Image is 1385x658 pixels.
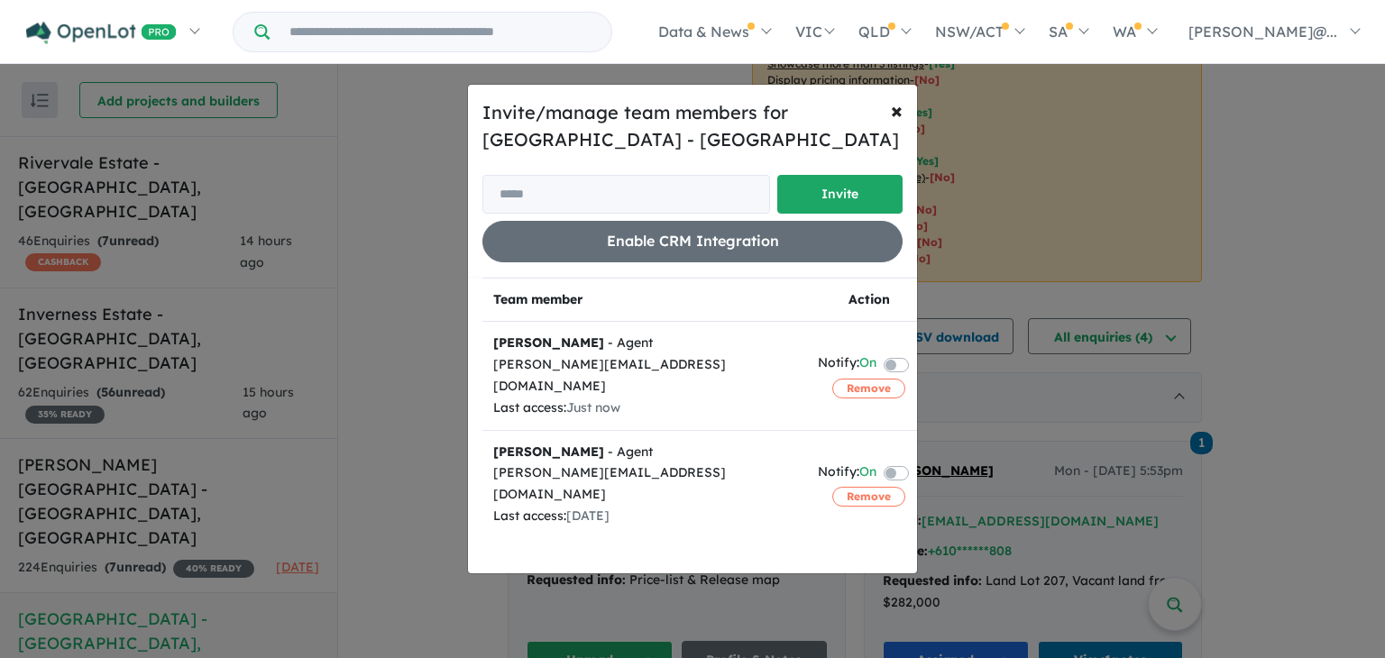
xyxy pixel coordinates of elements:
[566,507,610,524] span: [DATE]
[493,462,796,506] div: [PERSON_NAME][EMAIL_ADDRESS][DOMAIN_NAME]
[777,175,903,214] button: Invite
[891,96,903,123] span: ×
[493,443,604,460] strong: [PERSON_NAME]
[832,379,905,398] button: Remove
[1188,23,1337,41] span: [PERSON_NAME]@...
[818,462,876,486] div: Notify:
[807,278,931,322] th: Action
[482,221,903,261] button: Enable CRM Integration
[26,22,177,44] img: Openlot PRO Logo White
[566,399,620,416] span: Just now
[493,442,796,463] div: - Agent
[273,13,608,51] input: Try estate name, suburb, builder or developer
[818,352,876,377] div: Notify:
[859,462,876,486] span: On
[493,334,604,351] strong: [PERSON_NAME]
[859,352,876,377] span: On
[493,333,796,354] div: - Agent
[482,99,903,153] h5: Invite/manage team members for [GEOGRAPHIC_DATA] - [GEOGRAPHIC_DATA]
[493,354,796,398] div: [PERSON_NAME][EMAIL_ADDRESS][DOMAIN_NAME]
[493,506,796,527] div: Last access:
[482,278,807,322] th: Team member
[493,398,796,419] div: Last access:
[832,487,905,507] button: Remove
